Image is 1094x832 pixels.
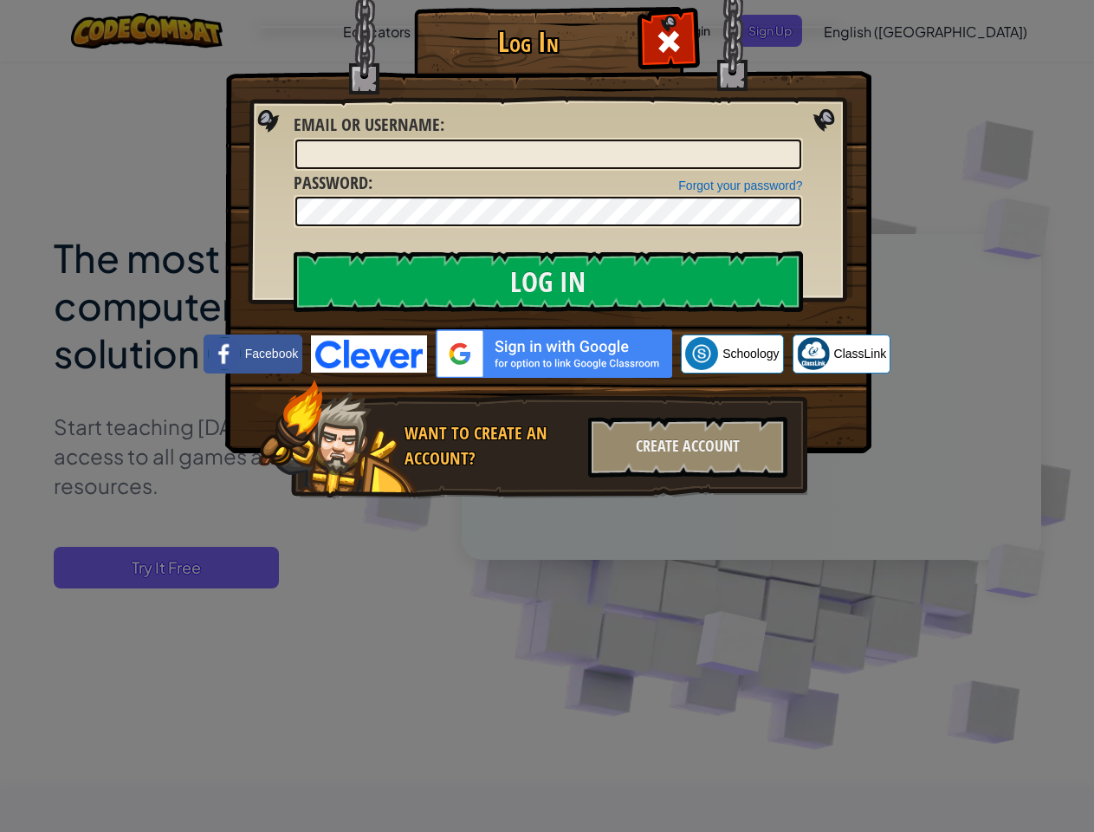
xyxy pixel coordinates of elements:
[208,337,241,370] img: facebook_small.png
[797,337,830,370] img: classlink-logo-small.png
[294,113,444,138] label: :
[245,345,298,362] span: Facebook
[294,113,440,136] span: Email or Username
[685,337,718,370] img: schoology.png
[834,345,887,362] span: ClassLink
[294,251,803,312] input: Log In
[405,421,578,471] div: Want to create an account?
[588,417,787,478] div: Create Account
[436,329,672,378] img: gplus_sso_button2.svg
[722,345,779,362] span: Schoology
[678,179,802,192] a: Forgot your password?
[418,27,639,57] h1: Log In
[294,171,372,196] label: :
[311,335,427,373] img: clever-logo-blue.png
[294,171,368,194] span: Password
